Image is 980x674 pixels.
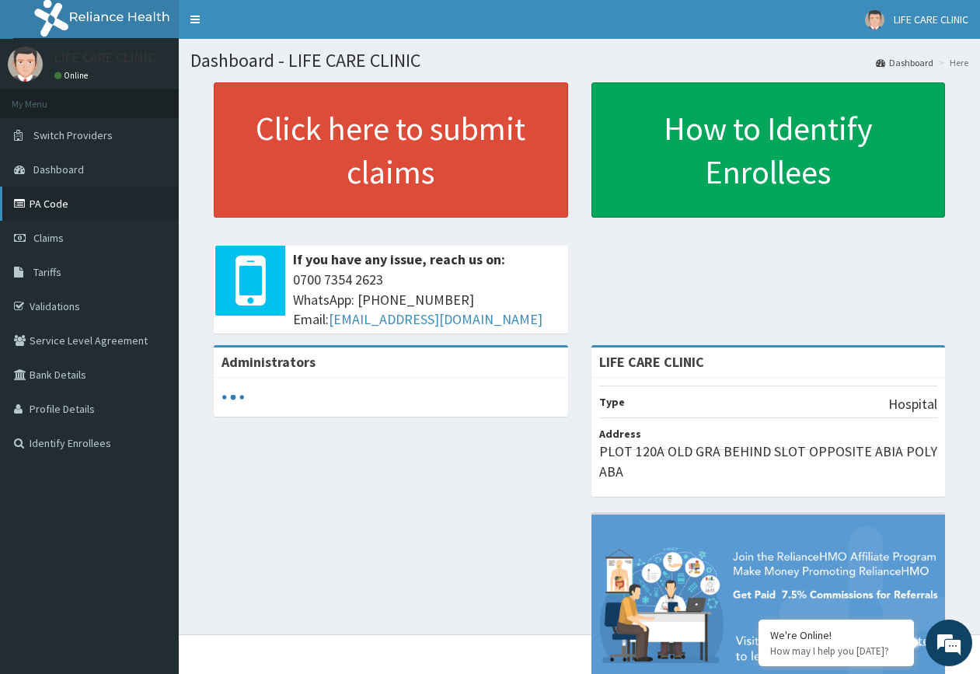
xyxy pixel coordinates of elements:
b: Administrators [221,353,316,371]
div: We're Online! [770,628,902,642]
a: [EMAIL_ADDRESS][DOMAIN_NAME] [329,310,542,328]
a: Click here to submit claims [214,82,568,218]
p: Hospital [888,394,937,414]
li: Here [935,56,968,69]
a: Dashboard [876,56,933,69]
b: If you have any issue, reach us on: [293,250,505,268]
img: User Image [865,10,884,30]
p: PLOT 120A OLD GRA BEHIND SLOT OPPOSITE ABIA POLY ABA [599,442,938,481]
span: Tariffs [33,265,61,279]
span: Dashboard [33,162,84,176]
a: How to Identify Enrollees [591,82,946,218]
span: Claims [33,231,64,245]
h1: Dashboard - LIFE CARE CLINIC [190,51,968,71]
svg: audio-loading [221,386,245,409]
span: LIFE CARE CLINIC [894,12,968,26]
p: LIFE CARE CLINIC [54,51,155,65]
img: User Image [8,47,43,82]
span: Switch Providers [33,128,113,142]
p: How may I help you today? [770,644,902,658]
a: Online [54,70,92,81]
strong: LIFE CARE CLINIC [599,353,704,371]
b: Address [599,427,641,441]
span: 0700 7354 2623 WhatsApp: [PHONE_NUMBER] Email: [293,270,560,330]
b: Type [599,395,625,409]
